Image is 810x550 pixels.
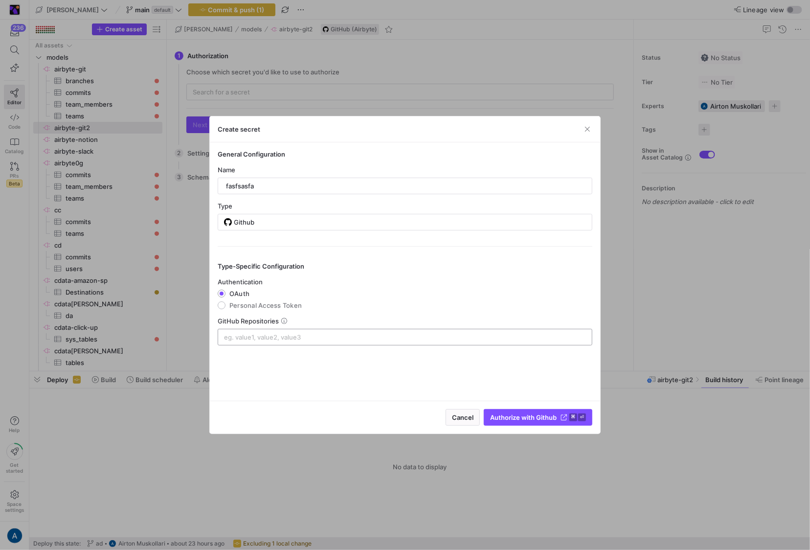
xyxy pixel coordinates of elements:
[224,333,586,341] input: eg. value1, value2, value3
[446,409,480,426] button: Cancel
[224,218,232,226] img: undefined
[490,413,557,421] span: Authorize with Github
[229,290,249,298] span: OAuth
[218,202,592,210] div: Type
[218,166,235,174] span: Name
[569,413,577,421] kbd: ⌘
[218,262,592,270] h4: Type-Specific Configuration
[452,413,473,421] span: Cancel
[578,413,586,421] kbd: ⏎
[218,317,279,325] span: GitHub Repositories
[218,278,263,286] span: Authentication
[229,301,302,309] span: Personal Access Token
[218,150,592,158] h4: General Configuration
[484,409,592,426] button: Authorize with Github⌘⏎
[218,125,260,133] h3: Create secret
